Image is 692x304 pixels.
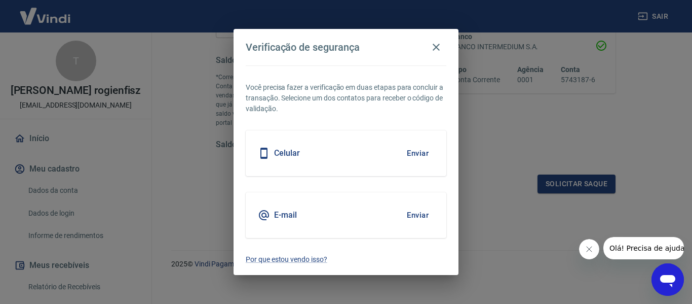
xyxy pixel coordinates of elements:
p: Você precisa fazer a verificação em duas etapas para concluir a transação. Selecione um dos conta... [246,82,446,114]
button: Enviar [401,143,434,164]
iframe: Botão para abrir a janela de mensagens [651,263,684,296]
iframe: Fechar mensagem [579,239,599,259]
h4: Verificação de segurança [246,41,360,53]
h5: E-mail [274,210,297,220]
a: Por que estou vendo isso? [246,254,446,265]
h5: Celular [274,148,300,158]
iframe: Mensagem da empresa [603,237,684,259]
button: Enviar [401,205,434,226]
span: Olá! Precisa de ajuda? [6,7,85,15]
